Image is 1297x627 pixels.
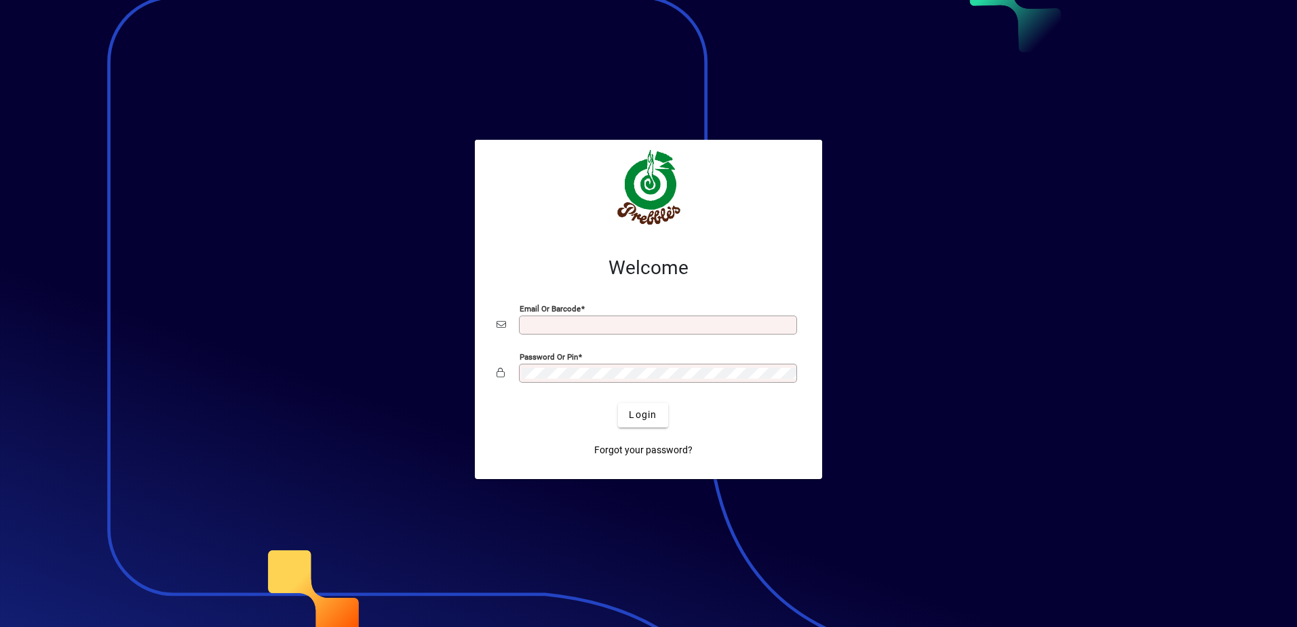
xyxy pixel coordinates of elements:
mat-label: Password or Pin [520,351,578,361]
h2: Welcome [497,256,800,280]
mat-label: Email or Barcode [520,303,581,313]
button: Login [618,403,667,427]
span: Login [629,408,657,422]
a: Forgot your password? [589,438,698,463]
span: Forgot your password? [594,443,693,457]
